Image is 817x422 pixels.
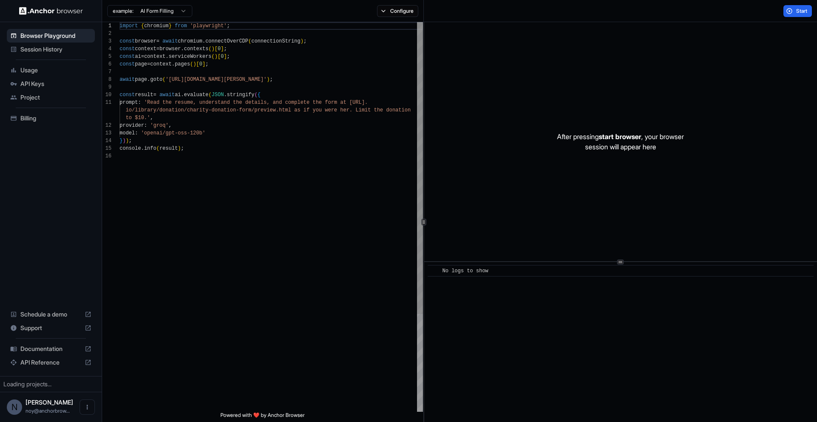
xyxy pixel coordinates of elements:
[80,399,95,415] button: Open menu
[126,138,129,144] span: )
[20,345,81,353] span: Documentation
[156,46,159,52] span: =
[102,22,111,30] div: 1
[20,114,91,123] span: Billing
[20,358,81,367] span: API Reference
[160,46,181,52] span: browser
[120,54,135,60] span: const
[214,46,217,52] span: [
[102,68,111,76] div: 7
[254,92,257,98] span: (
[217,54,220,60] span: [
[113,8,134,14] span: example:
[443,268,488,274] span: No logs to show
[120,123,144,128] span: provider
[102,137,111,145] div: 14
[147,77,150,83] span: .
[297,100,368,105] span: lete the form at [URL].
[138,100,141,105] span: :
[7,321,95,335] div: Support
[156,38,159,44] span: =
[102,30,111,37] div: 2
[220,412,305,422] span: Powered with ❤️ by Anchor Browser
[160,92,175,98] span: await
[141,145,144,151] span: .
[20,93,91,102] span: Project
[190,23,227,29] span: 'playwright'
[184,92,209,98] span: evaluate
[178,145,181,151] span: )
[150,61,171,67] span: context
[432,267,436,275] span: ​
[7,77,95,91] div: API Keys
[141,130,205,136] span: 'openai/gpt-oss-120b'
[20,31,91,40] span: Browser Playground
[377,5,418,17] button: Configure
[102,152,111,160] div: 16
[144,23,169,29] span: chromium
[126,115,150,121] span: to $10.'
[202,38,205,44] span: .
[211,54,214,60] span: (
[7,342,95,356] div: Documentation
[171,61,174,67] span: .
[251,38,300,44] span: connectionString
[20,324,81,332] span: Support
[184,46,209,52] span: contexts
[120,92,135,98] span: const
[7,43,95,56] div: Session History
[181,92,184,98] span: .
[181,46,184,52] span: .
[199,61,202,67] span: 0
[169,23,171,29] span: }
[120,23,138,29] span: import
[144,145,157,151] span: info
[7,29,95,43] div: Browser Playground
[102,145,111,152] div: 15
[279,107,411,113] span: html as if you were her. Limit the donation
[160,145,178,151] span: result
[178,38,203,44] span: chromium
[7,91,95,104] div: Project
[163,77,166,83] span: (
[166,54,169,60] span: .
[120,138,123,144] span: }
[120,145,141,151] span: console
[150,77,163,83] span: goto
[120,61,135,67] span: const
[144,54,166,60] span: context
[102,76,111,83] div: 8
[227,54,230,60] span: ;
[175,23,187,29] span: from
[129,138,132,144] span: ;
[102,129,111,137] div: 13
[221,54,224,60] span: 0
[120,100,138,105] span: prompt
[257,92,260,98] span: {
[166,77,267,83] span: '[URL][DOMAIN_NAME][PERSON_NAME]'
[221,46,224,52] span: ]
[141,23,144,29] span: {
[7,399,22,415] div: N
[206,61,209,67] span: ;
[135,77,147,83] span: page
[156,145,159,151] span: (
[20,45,91,54] span: Session History
[181,145,184,151] span: ;
[7,111,95,125] div: Billing
[120,77,135,83] span: await
[267,77,270,83] span: )
[209,46,211,52] span: (
[102,45,111,53] div: 4
[135,130,138,136] span: :
[102,91,111,99] div: 10
[147,61,150,67] span: =
[135,38,156,44] span: browser
[224,46,227,52] span: ;
[144,100,297,105] span: 'Read the resume, understand the details, and comp
[7,308,95,321] div: Schedule a demo
[206,38,249,44] span: connectOverCDP
[150,115,153,121] span: ,
[120,130,135,136] span: model
[102,122,111,129] div: 12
